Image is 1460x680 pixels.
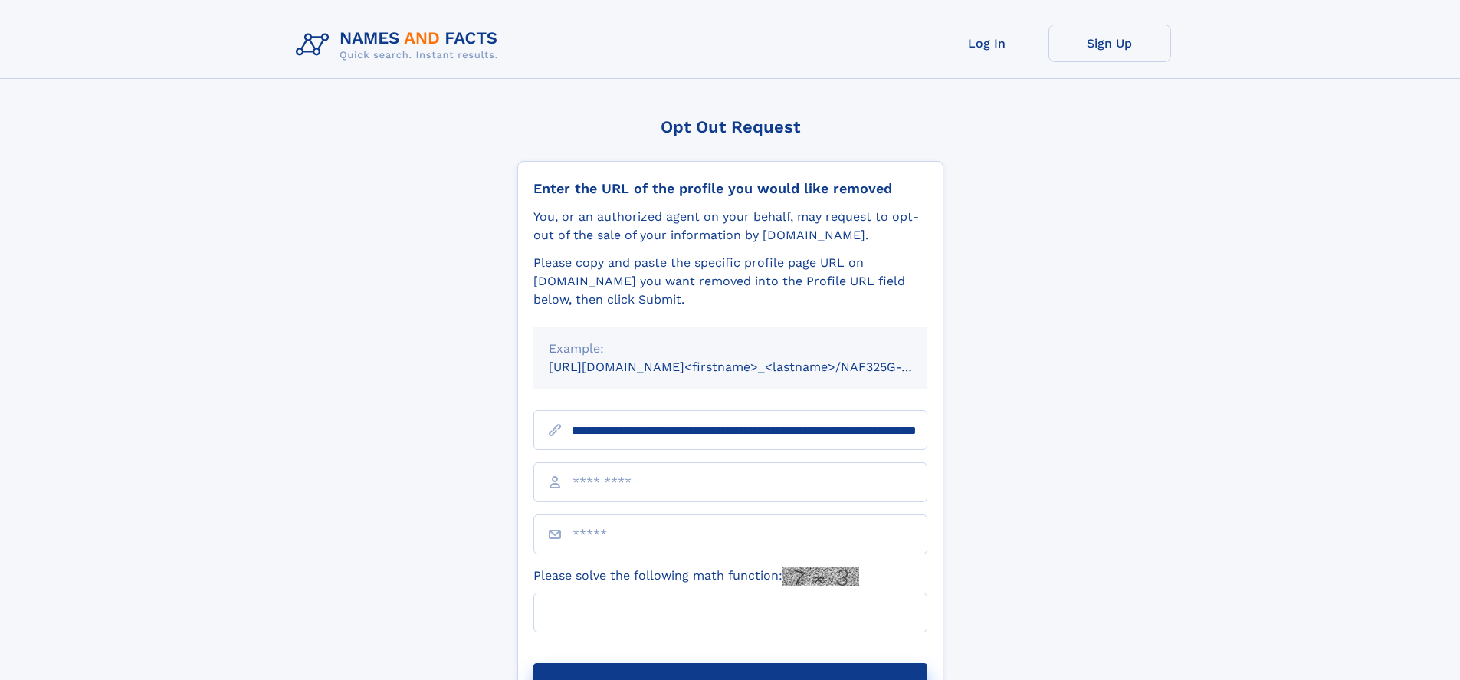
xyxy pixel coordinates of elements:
[549,360,956,374] small: [URL][DOMAIN_NAME]<firstname>_<lastname>/NAF325G-xxxxxxxx
[290,25,510,66] img: Logo Names and Facts
[926,25,1048,62] a: Log In
[533,567,859,586] label: Please solve the following math function:
[533,254,927,309] div: Please copy and paste the specific profile page URL on [DOMAIN_NAME] you want removed into the Pr...
[549,340,912,358] div: Example:
[1048,25,1171,62] a: Sign Up
[533,208,927,245] div: You, or an authorized agent on your behalf, may request to opt-out of the sale of your informatio...
[517,117,943,136] div: Opt Out Request
[533,180,927,197] div: Enter the URL of the profile you would like removed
